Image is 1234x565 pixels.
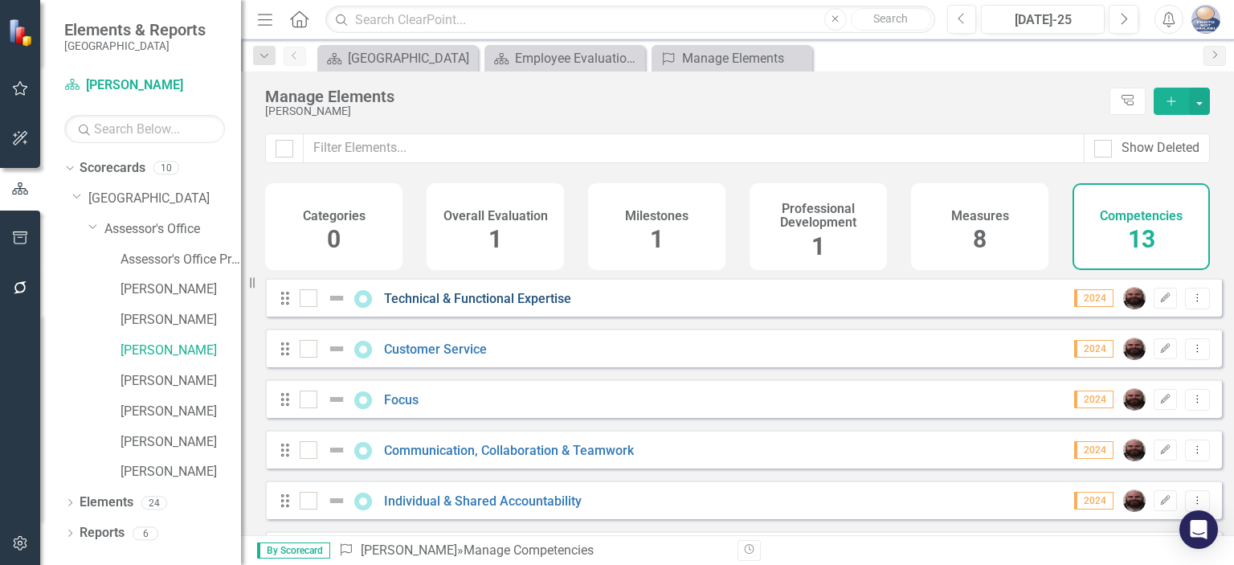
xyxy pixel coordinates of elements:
input: Search Below... [64,115,225,143]
img: Christopher Nutgrass [1123,439,1146,461]
button: Search [851,8,931,31]
img: Not Defined [327,440,346,460]
a: Reports [80,524,125,542]
a: Scorecards [80,159,145,178]
div: [PERSON_NAME] [265,105,1101,117]
span: 13 [1128,225,1155,253]
h4: Overall Evaluation [443,209,548,223]
a: Elements [80,493,133,512]
div: » Manage Competencies [338,542,725,560]
h4: Categories [303,209,366,223]
span: 0 [327,225,341,253]
span: 2024 [1074,340,1113,358]
a: [PERSON_NAME] [121,280,241,299]
img: Not Defined [327,390,346,409]
img: Alexandra Cohen [1191,5,1220,34]
span: By Scorecard [257,542,330,559]
a: [PERSON_NAME] [121,403,241,421]
h4: Milestones [625,209,689,223]
a: Individual & Shared Accountability [384,493,582,509]
span: 2024 [1074,441,1113,459]
div: Employee Evaluation Navigation [515,48,641,68]
div: [GEOGRAPHIC_DATA] [348,48,474,68]
div: Manage Elements [265,88,1101,105]
a: [PERSON_NAME] [64,76,225,95]
span: 1 [488,225,502,253]
span: 1 [811,232,825,260]
h4: Competencies [1100,209,1183,223]
span: 8 [973,225,987,253]
a: Customer Service [384,342,487,357]
div: 10 [153,162,179,175]
a: [PERSON_NAME] [121,433,241,452]
img: Not Defined [327,339,346,358]
input: Search ClearPoint... [325,6,934,34]
a: Employee Evaluation Navigation [488,48,641,68]
h4: Professional Development [759,202,877,230]
a: Assessor's Office [104,220,241,239]
input: Filter Elements... [303,133,1085,163]
small: [GEOGRAPHIC_DATA] [64,39,206,52]
img: ClearPoint Strategy [8,18,36,47]
div: 24 [141,496,167,510]
a: Communication, Collaboration & Teamwork [384,443,634,458]
span: Elements & Reports [64,20,206,39]
h4: Measures [951,209,1009,223]
a: [PERSON_NAME] [121,463,241,481]
span: 2024 [1074,492,1113,510]
div: Show Deleted [1122,139,1199,158]
a: Technical & Functional Expertise [384,291,571,306]
img: Christopher Nutgrass [1123,338,1146,360]
a: [PERSON_NAME] [361,542,457,558]
img: Christopher Nutgrass [1123,287,1146,309]
a: [PERSON_NAME] [121,342,241,360]
a: [PERSON_NAME] [121,372,241,391]
span: 2024 [1074,391,1113,408]
span: 2024 [1074,289,1113,307]
button: [DATE]-25 [981,5,1105,34]
a: Focus [384,392,419,407]
img: Not Defined [327,289,346,308]
span: Search [873,12,908,25]
span: 1 [650,225,664,253]
div: [DATE]-25 [987,10,1099,30]
a: [PERSON_NAME] [121,311,241,330]
a: Assessor's Office Program [121,251,241,269]
div: Manage Elements [682,48,808,68]
div: 6 [133,526,158,540]
img: Christopher Nutgrass [1123,388,1146,411]
a: [GEOGRAPHIC_DATA] [321,48,474,68]
a: [GEOGRAPHIC_DATA] [88,190,241,208]
div: Open Intercom Messenger [1179,510,1218,549]
img: Not Defined [327,491,346,510]
img: Christopher Nutgrass [1123,489,1146,512]
a: Manage Elements [656,48,808,68]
